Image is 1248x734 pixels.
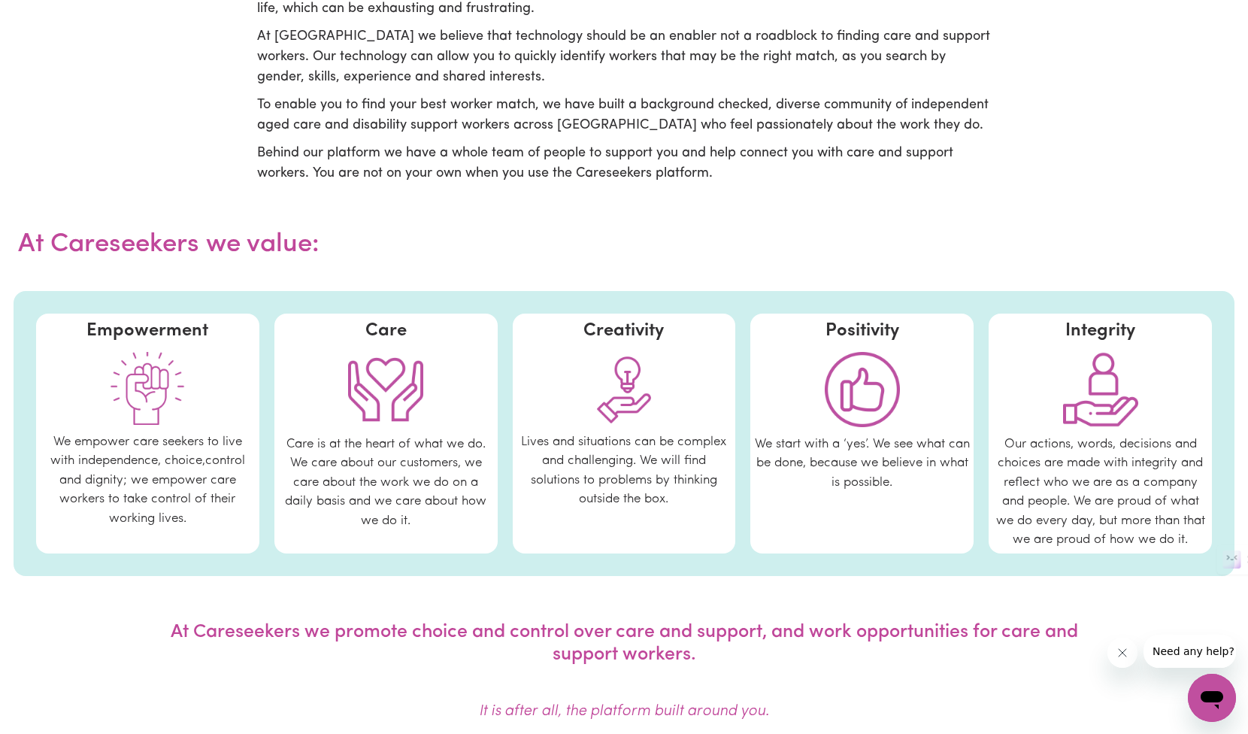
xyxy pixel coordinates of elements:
[50,435,245,525] span: We empower care seekers to live with independence, choice,control and dignity; we empower care wo...
[110,352,185,425] img: Empowerment
[137,621,1111,666] p: At Careseekers we promote choice and control over care and support, and work opportunities for ca...
[1143,635,1236,668] iframe: Message from company
[365,322,407,340] span: Care
[257,96,991,136] p: To enable you to find your best worker match, we have built a background checked, diverse communi...
[257,144,991,184] p: Behind our platform we have a whole team of people to support you and help connect you with care ...
[996,438,1205,547] span: Our actions, words, decisions and choices are made with integrity and reflect who we are as a com...
[285,438,486,527] span: Care is at the heart of what we do. We care about our customers, we care about the work we do on ...
[583,322,664,340] span: Creativity
[257,27,991,88] p: At [GEOGRAPHIC_DATA] we believe that technology should be an enabler not a roadblock to finding c...
[755,438,970,489] span: We start with a ‘yes’. We see what can be done, because we believe in what is possible.
[586,352,662,425] img: Creativity
[521,435,726,506] span: Lives and situations can be complex and challenging. We will find solutions to problems by thinki...
[1188,674,1236,722] iframe: Button to launch messaging window
[1065,322,1135,340] span: Integrity
[1107,638,1137,668] iframe: Close message
[825,322,899,340] span: Positivity
[86,322,208,340] span: Empowerment
[137,702,1111,720] p: It is after all, the platform built around you.
[825,352,900,427] img: Positivity
[6,211,1242,279] h2: At Careseekers we value:
[348,352,423,427] img: Care
[1063,352,1138,427] img: Integrity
